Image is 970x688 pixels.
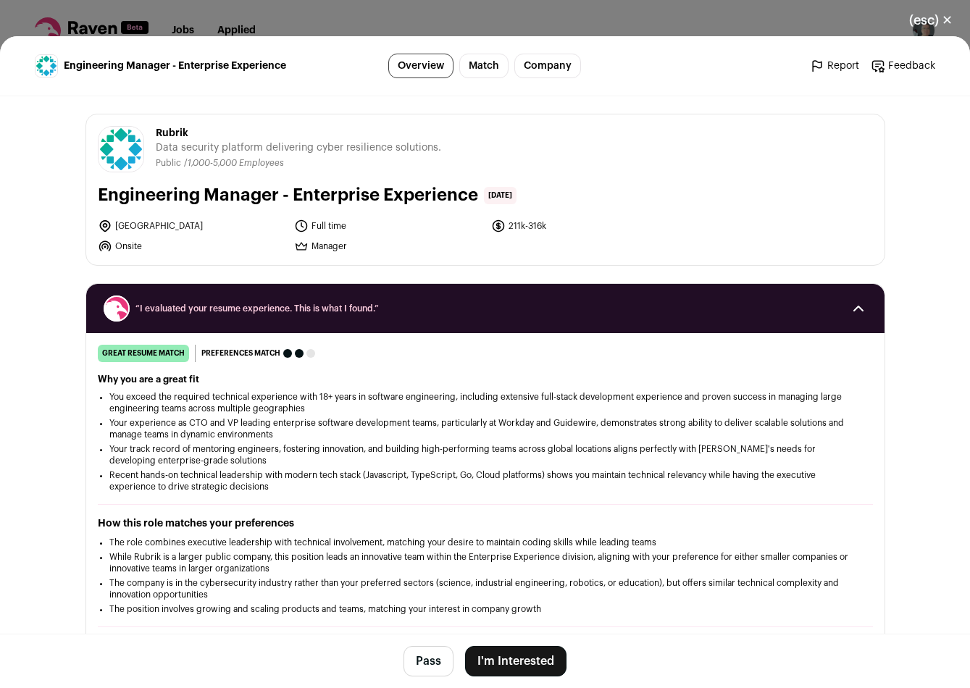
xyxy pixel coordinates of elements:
[98,219,286,233] li: [GEOGRAPHIC_DATA]
[64,59,286,73] span: Engineering Manager - Enterprise Experience
[98,374,873,385] h2: Why you are a great fit
[294,219,482,233] li: Full time
[109,551,861,574] li: While Rubrik is a larger public company, this position leads an innovative team within the Enterp...
[98,516,873,531] h2: How this role matches your preferences
[465,646,566,676] button: I'm Interested
[810,59,859,73] a: Report
[109,603,861,615] li: The position involves growing and scaling products and teams, matching your interest in company g...
[294,239,482,253] li: Manager
[459,54,509,78] a: Match
[109,443,861,466] li: Your track record of mentoring engineers, fostering innovation, and building high-performing team...
[35,55,57,77] img: 2aea2c45b9a2cd1b55e75dd6a3cc37852b225d585f426b4d1dbb2690f8594421.jpg
[156,140,441,155] span: Data security platform delivering cyber resilience solutions.
[871,59,935,73] a: Feedback
[404,646,453,676] button: Pass
[388,54,453,78] a: Overview
[491,219,680,233] li: 211k-316k
[98,239,286,253] li: Onsite
[109,537,861,548] li: The role combines executive leadership with technical involvement, matching your desire to mainta...
[201,346,280,361] span: Preferences match
[109,417,861,440] li: Your experience as CTO and VP leading enterprise software development teams, particularly at Work...
[188,159,284,167] span: 1,000-5,000 Employees
[184,158,284,169] li: /
[135,303,835,314] span: “I evaluated your resume experience. This is what I found.”
[99,127,143,172] img: 2aea2c45b9a2cd1b55e75dd6a3cc37852b225d585f426b4d1dbb2690f8594421.jpg
[98,345,189,362] div: great resume match
[109,469,861,492] li: Recent hands-on technical leadership with modern tech stack (Javascript, TypeScript, Go, Cloud pl...
[892,4,970,36] button: Close modal
[156,158,184,169] li: Public
[156,126,441,140] span: Rubrik
[484,187,517,204] span: [DATE]
[109,577,861,600] li: The company is in the cybersecurity industry rather than your preferred sectors (science, industr...
[98,184,478,207] h1: Engineering Manager - Enterprise Experience
[109,391,861,414] li: You exceed the required technical experience with 18+ years in software engineering, including ex...
[514,54,581,78] a: Company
